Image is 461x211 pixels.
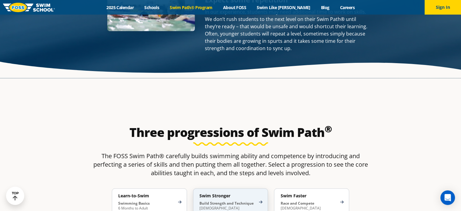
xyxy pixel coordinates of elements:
[118,193,175,199] h4: Learn-to-Swim
[165,5,218,10] a: Swim Path® Program
[88,152,374,177] p: The FOSS Swim Path® carefully builds swimming ability and competence by introducing and perfectin...
[325,123,332,135] sup: ®
[335,5,360,10] a: Careers
[199,193,256,199] h4: Swim Stronger
[118,201,175,211] p: 6 Months to Adult
[118,201,150,206] strong: Swimming Basics
[252,5,316,10] a: Swim Like [PERSON_NAME]
[280,201,314,206] strong: Race and Compete
[199,201,256,211] p: [DEMOGRAPHIC_DATA]
[101,5,139,10] a: 2025 Calendar
[440,190,455,205] div: Open Intercom Messenger
[88,125,374,140] h2: Three progressions of Swim Path
[316,5,335,10] a: Blog
[199,201,254,206] strong: Build Strength and Technique
[205,8,371,52] p: In our experience, students may need additional time to work on skills. We don’t rush students to...
[139,5,165,10] a: Schools
[218,5,252,10] a: About FOSS
[280,193,337,199] h4: Swim Faster
[280,201,337,211] p: [DEMOGRAPHIC_DATA]
[12,191,19,201] div: TOP
[3,3,55,12] img: FOSS Swim School Logo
